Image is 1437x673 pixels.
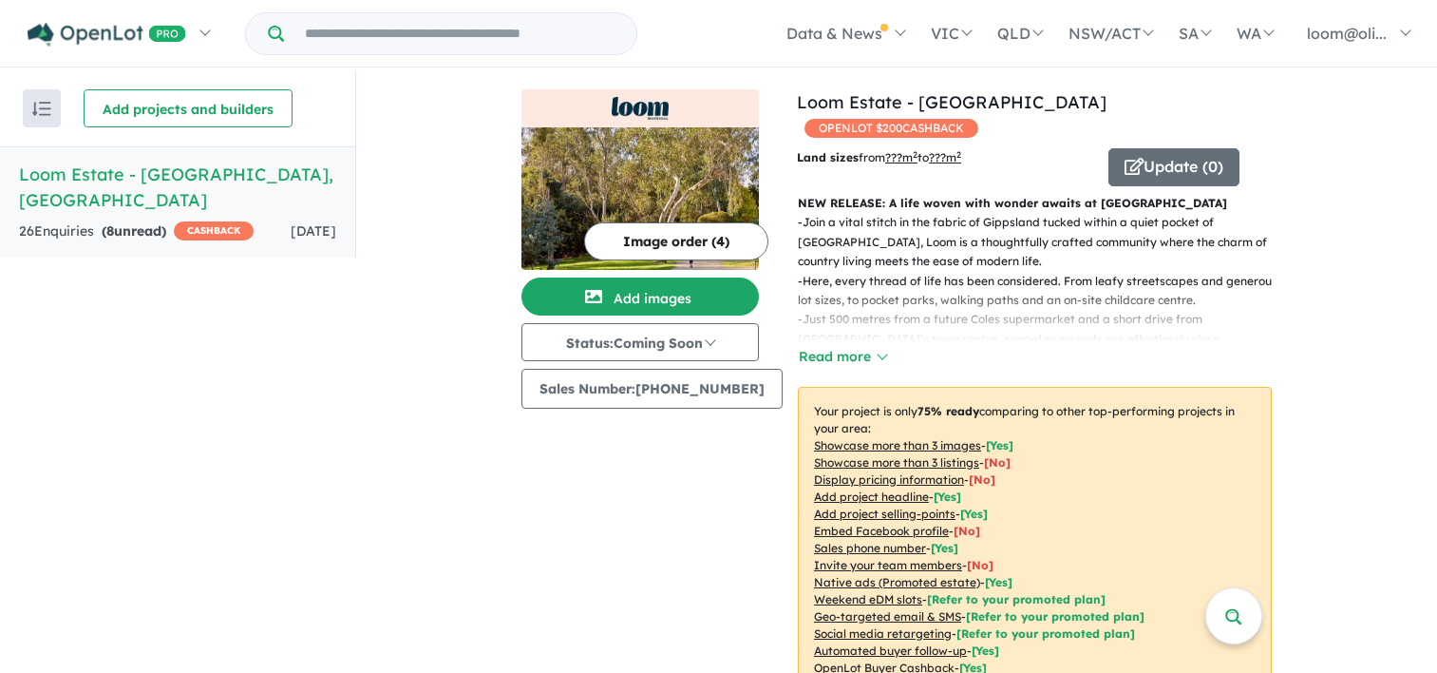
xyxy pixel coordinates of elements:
[814,644,967,658] u: Automated buyer follow-up
[927,592,1106,606] span: [Refer to your promoted plan]
[814,472,964,487] u: Display pricing information
[804,119,978,138] span: OPENLOT $ 200 CASHBACK
[966,609,1144,624] span: [Refer to your promoted plan]
[967,558,993,572] span: [ No ]
[19,221,254,243] div: 26 Enquir ies
[814,524,949,538] u: Embed Facebook profile
[521,278,759,316] button: Add images
[797,148,1094,167] p: from
[798,310,1287,349] p: - Just 500 metres from a future Coles supermarket and a short drive from [GEOGRAPHIC_DATA]’s town...
[814,609,961,624] u: Geo-targeted email & SMS
[174,221,254,240] span: CASHBACK
[814,455,979,470] u: Showcase more than 3 listings
[521,323,759,361] button: Status:Coming Soon
[529,97,751,120] img: Loom Estate - Warragul Logo
[584,222,768,260] button: Image order (4)
[814,575,980,589] u: Native ads (Promoted estate)
[798,346,887,368] button: Read more
[1307,24,1387,43] span: loom@oli...
[797,91,1106,113] a: Loom Estate - [GEOGRAPHIC_DATA]
[986,438,1013,452] span: [ Yes ]
[1108,148,1239,186] button: Update (0)
[985,575,1012,589] span: [Yes]
[521,369,783,409] button: Sales Number:[PHONE_NUMBER]
[814,490,929,504] u: Add project headline
[814,592,922,606] u: Weekend eDM slots
[969,472,995,487] span: [ No ]
[84,89,293,127] button: Add projects and builders
[960,507,988,521] span: [ Yes ]
[984,455,1011,470] span: [ No ]
[798,213,1287,271] p: - Join a vital stitch in the fabric of Gippsland tucked within a quiet pocket of [GEOGRAPHIC_DATA...
[106,222,114,240] span: 8
[291,222,336,240] span: [DATE]
[814,626,952,641] u: Social media retargeting
[798,194,1272,213] p: NEW RELEASE: A life woven with wonder awaits at [GEOGRAPHIC_DATA]
[814,438,981,452] u: Showcase more than 3 images
[32,102,51,116] img: sort.svg
[929,150,961,164] u: ???m
[972,644,999,658] span: [Yes]
[814,507,955,521] u: Add project selling-points
[917,150,961,164] span: to
[28,23,186,47] img: Openlot PRO Logo White
[521,89,759,270] a: Loom Estate - Warragul LogoLoom Estate - Warragul
[798,272,1287,311] p: - Here, every thread of life has been considered. From leafy streetscapes and generous lot sizes,...
[19,162,336,213] h5: Loom Estate - [GEOGRAPHIC_DATA] , [GEOGRAPHIC_DATA]
[521,127,759,270] img: Loom Estate - Warragul
[934,490,961,504] span: [ Yes ]
[885,150,917,164] u: ??? m
[956,149,961,160] sup: 2
[913,149,917,160] sup: 2
[917,404,979,418] b: 75 % ready
[797,150,859,164] b: Land sizes
[288,13,633,54] input: Try estate name, suburb, builder or developer
[956,626,1135,641] span: [Refer to your promoted plan]
[954,524,980,538] span: [ No ]
[814,558,962,572] u: Invite your team members
[814,541,926,555] u: Sales phone number
[102,222,166,240] strong: ( unread)
[931,541,958,555] span: [ Yes ]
